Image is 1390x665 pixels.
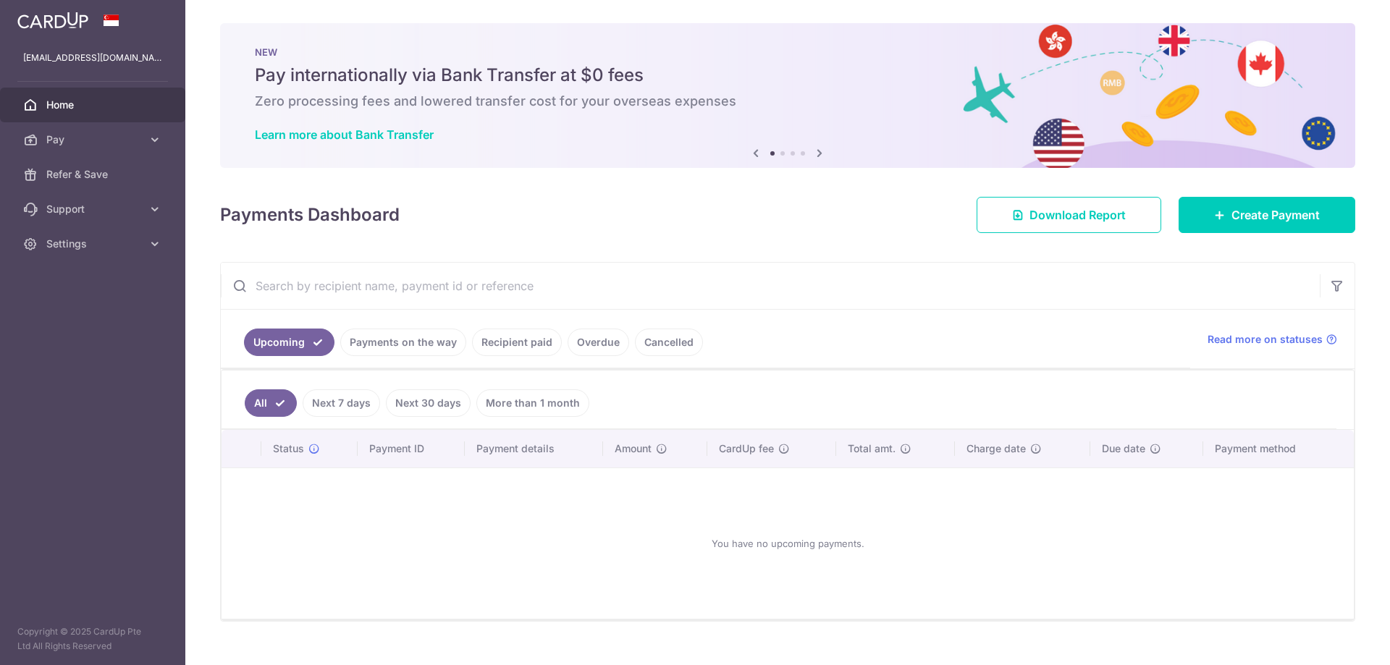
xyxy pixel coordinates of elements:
img: CardUp [17,12,88,29]
span: Settings [46,237,142,251]
a: Download Report [977,197,1161,233]
span: Create Payment [1231,206,1320,224]
span: Charge date [966,441,1026,456]
th: Payment method [1203,430,1354,467]
h6: Zero processing fees and lowered transfer cost for your overseas expenses [255,93,1320,110]
a: Read more on statuses [1208,332,1337,347]
p: NEW [255,46,1320,58]
a: Upcoming [244,329,334,356]
a: Next 30 days [386,389,471,417]
th: Payment details [465,430,604,467]
a: Next 7 days [303,389,380,417]
span: Pay [46,132,142,147]
a: Learn more about Bank Transfer [255,127,434,142]
span: Home [46,98,142,112]
a: Overdue [568,329,629,356]
th: Payment ID [358,430,465,467]
a: Recipient paid [472,329,562,356]
a: Cancelled [635,329,703,356]
a: All [245,389,297,417]
span: Status [273,441,304,456]
a: Create Payment [1179,197,1355,233]
div: You have no upcoming payments. [239,480,1336,607]
span: Due date [1102,441,1145,456]
h5: Pay internationally via Bank Transfer at $0 fees [255,64,1320,87]
span: Refer & Save [46,167,142,182]
img: Bank transfer banner [220,23,1355,168]
span: Download Report [1029,206,1126,224]
p: [EMAIL_ADDRESS][DOMAIN_NAME] [23,51,162,65]
input: Search by recipient name, payment id or reference [221,263,1320,309]
span: Amount [615,441,652,456]
span: Support [46,202,142,216]
h4: Payments Dashboard [220,202,400,228]
span: Total amt. [848,441,896,456]
span: Read more on statuses [1208,332,1323,347]
a: Payments on the way [340,329,466,356]
span: CardUp fee [719,441,774,456]
a: More than 1 month [476,389,589,417]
